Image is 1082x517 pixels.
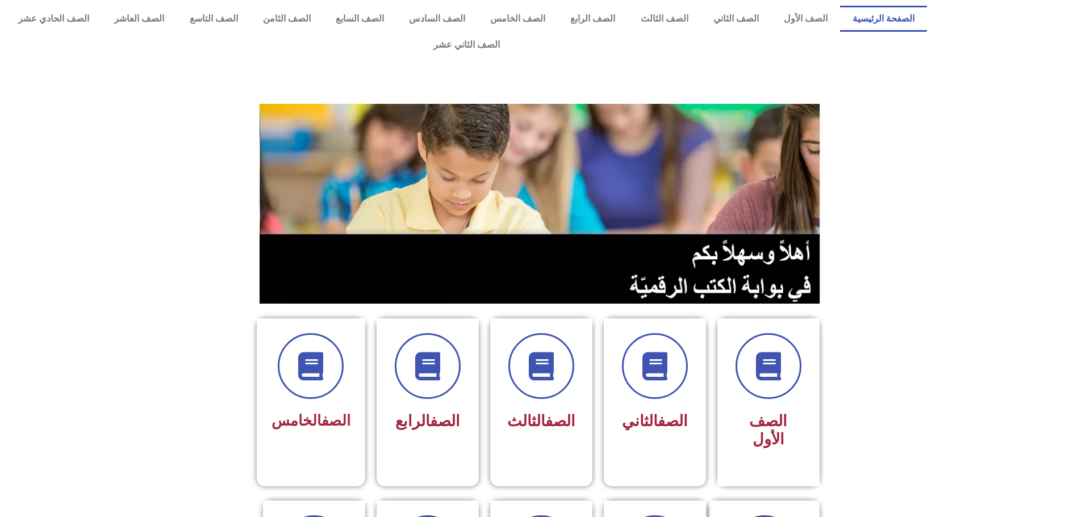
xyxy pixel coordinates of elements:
span: الثاني [622,412,688,430]
a: الصف السابع [323,6,396,32]
a: الصف الرابع [558,6,628,32]
a: الصف [430,412,460,430]
a: الصف الأول [771,6,840,32]
span: الثالث [507,412,575,430]
a: الصف العاشر [102,6,177,32]
a: الصف الثالث [628,6,700,32]
a: الصف الثامن [250,6,323,32]
a: الصف [545,412,575,430]
span: الرابع [395,412,460,430]
span: الصف الأول [749,412,787,448]
a: الصف الثاني عشر [6,32,927,58]
a: الصف الحادي عشر [6,6,102,32]
a: الصف [658,412,688,430]
a: الصفحة الرئيسية [840,6,927,32]
a: الصف [321,412,350,429]
a: الصف الخامس [478,6,558,32]
a: الصف الثاني [701,6,771,32]
a: الصف التاسع [177,6,250,32]
span: الخامس [271,412,350,429]
a: الصف السادس [396,6,478,32]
